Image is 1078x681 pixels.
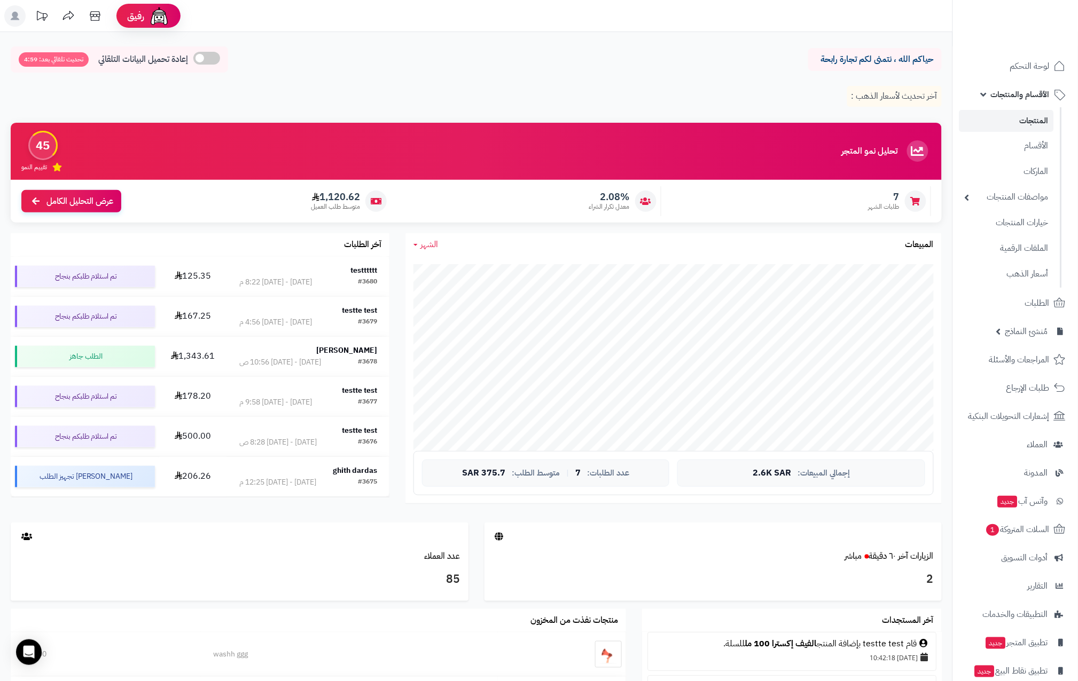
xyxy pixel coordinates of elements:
a: السلات المتروكة1 [959,517,1072,542]
span: التطبيقات والخدمات [983,607,1048,622]
a: الزيارات آخر ٦٠ دقيقةمباشر [845,550,934,563]
strong: testttttt [350,265,377,276]
span: متوسط طلب العميل [311,202,360,211]
strong: [PERSON_NAME] [316,345,377,356]
span: المراجعات والأسئلة [989,352,1050,367]
span: طلبات الإرجاع [1006,381,1050,395]
span: تطبيق المتجر [985,635,1048,650]
span: 7 [575,469,581,478]
div: [DATE] - [DATE] 12:25 م [239,477,316,488]
span: 1 [987,524,999,536]
a: المنتجات [959,110,1054,132]
a: الفيف إكسترا 100 مل [745,637,817,650]
span: معدل تكرار الشراء [589,202,630,211]
span: إشعارات التحويلات البنكية [968,409,1050,424]
span: عرض التحليل الكامل [46,195,113,208]
span: التقارير [1028,579,1048,593]
h3: المبيعات [905,240,934,250]
span: جديد [986,637,1006,649]
div: تم استلام طلبكم بنجاح [15,306,155,327]
a: الطلبات [959,290,1072,316]
a: المراجعات والأسئلة [959,347,1072,373]
a: العملاء [959,432,1072,457]
div: Open Intercom Messenger [16,639,42,665]
td: 500.00 [159,417,227,456]
td: 206.26 [159,457,227,496]
span: وآتس آب [997,494,1048,509]
p: آخر تحديث لأسعار الذهب : [847,86,942,107]
span: مُنشئ النماذج [1005,324,1048,339]
a: عرض التحليل الكامل [21,190,121,213]
div: washh ggg [213,649,486,660]
a: تطبيق المتجرجديد [959,630,1072,655]
div: #3677 [358,397,377,408]
span: الشهر [421,238,439,251]
a: وآتس آبجديد [959,488,1072,514]
a: أدوات التسويق [959,545,1072,571]
span: متوسط الطلب: [512,469,560,478]
span: الطلبات [1025,296,1050,311]
a: المدونة [959,460,1072,486]
a: أسعار الذهب [959,263,1054,286]
span: الأقسام والمنتجات [991,87,1050,102]
a: الأقسام [959,134,1054,157]
strong: testte test [342,305,377,316]
div: تم استلام طلبكم بنجاح [15,386,155,407]
a: مواصفات المنتجات [959,186,1054,209]
div: #3676 [358,437,377,448]
div: [DATE] 10:42:18 [653,650,931,665]
a: تحديثات المنصة [28,5,55,29]
div: الطلب جاهز [15,346,155,367]
a: خيارات المنتجات [959,211,1054,234]
a: عدد العملاء [425,550,460,563]
span: تحديث تلقائي بعد: 4:59 [19,52,89,67]
span: 2.08% [589,191,630,203]
span: طلبات الشهر [869,202,900,211]
span: 7 [869,191,900,203]
span: عدد الطلبات: [587,469,629,478]
span: رفيق [127,10,144,22]
img: ai-face.png [149,5,170,27]
div: تم استلام طلبكم بنجاح [15,426,155,447]
a: التطبيقات والخدمات [959,601,1072,627]
div: 2.0000 [23,649,189,660]
h3: تحليل نمو المتجر [842,147,898,156]
div: [DATE] - [DATE] 4:56 م [239,317,312,328]
span: جديد [998,496,1018,508]
span: المدونة [1025,465,1048,480]
td: 167.25 [159,297,227,336]
div: [PERSON_NAME] تجهيز الطلب [15,466,155,487]
div: قام testte test بإضافة المنتج للسلة. [653,638,931,650]
div: #3680 [358,277,377,288]
h3: 2 [493,571,934,589]
strong: testte test [342,385,377,396]
a: طلبات الإرجاع [959,375,1072,401]
h3: آخر الطلبات [344,240,381,250]
div: #3678 [358,357,377,368]
div: [DATE] - [DATE] 8:28 ص [239,437,317,448]
td: 125.35 [159,257,227,296]
span: 375.7 SAR [462,469,505,478]
h3: 85 [19,571,460,589]
p: حياكم الله ، نتمنى لكم تجارة رابحة [816,53,934,66]
img: washh ggg [595,641,622,668]
td: 178.20 [159,377,227,416]
strong: ghith dardas [333,465,377,476]
span: إجمالي المبيعات: [798,469,850,478]
a: الملفات الرقمية [959,237,1054,260]
div: #3679 [358,317,377,328]
span: السلات المتروكة [986,522,1050,537]
span: أدوات التسويق [1002,550,1048,565]
div: [DATE] - [DATE] 8:22 م [239,277,312,288]
div: #3675 [358,477,377,488]
span: تقييم النمو [21,163,47,172]
a: إشعارات التحويلات البنكية [959,403,1072,429]
span: لوحة التحكم [1010,59,1050,74]
span: تطبيق نقاط البيع [974,663,1048,678]
span: | [566,469,569,477]
div: تم استلام طلبكم بنجاح [15,266,155,287]
strong: testte test [342,425,377,436]
a: الماركات [959,160,1054,183]
div: [DATE] - [DATE] 10:56 ص [239,357,321,368]
span: جديد [975,666,995,677]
